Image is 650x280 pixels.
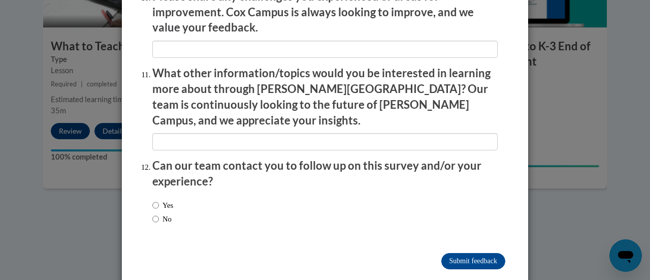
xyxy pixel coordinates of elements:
[441,253,505,269] input: Submit feedback
[152,200,159,211] input: Yes
[152,200,173,211] label: Yes
[152,213,159,225] input: No
[152,158,498,190] p: Can our team contact you to follow up on this survey and/or your experience?
[152,66,498,128] p: What other information/topics would you be interested in learning more about through [PERSON_NAME...
[152,213,172,225] label: No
